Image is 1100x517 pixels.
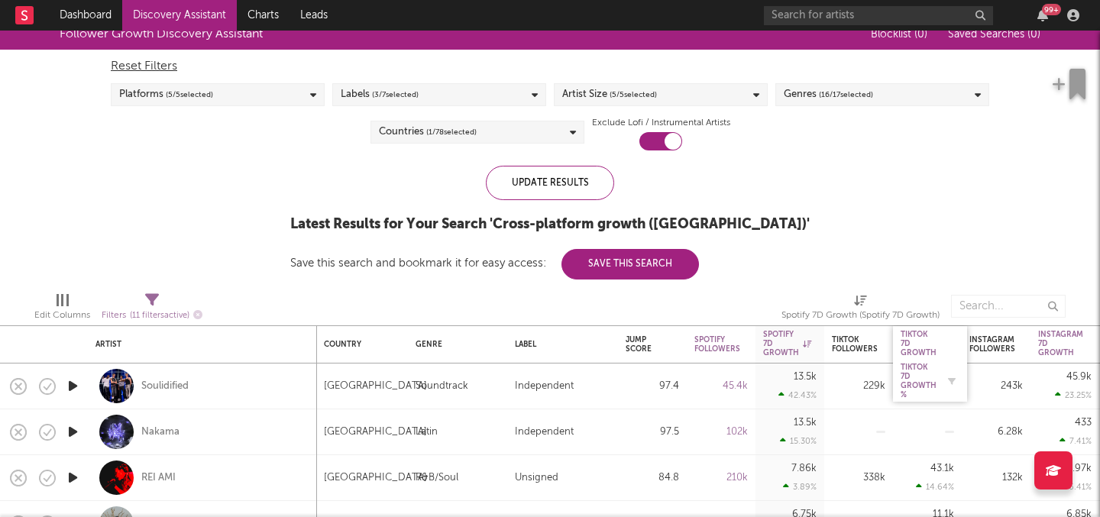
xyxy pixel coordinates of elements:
div: 97.5 [626,423,679,441]
button: Save This Search [561,249,699,280]
div: 45.4k [694,377,748,396]
div: Follower Growth Discovery Assistant [60,25,263,44]
span: ( 16 / 17 selected) [819,86,873,104]
span: Blocklist [871,29,927,40]
div: Countries [379,123,477,141]
div: Platforms [119,86,213,104]
input: Search for artists [764,6,993,25]
span: ( 3 / 7 selected) [372,86,419,104]
div: 99 + [1042,4,1061,15]
span: ( 0 ) [914,29,927,40]
label: Exclude Lofi / Instrumental Artists [592,114,730,132]
div: Edit Columns [34,306,90,325]
button: 99+ [1037,9,1048,21]
div: Artist [95,340,302,349]
div: Instagram Followers [969,335,1015,354]
div: Label [515,340,603,349]
div: Reset Filters [111,57,989,76]
div: Genre [416,340,492,349]
a: Nakama [141,425,180,439]
div: Country [324,340,393,349]
div: Filters(11 filters active) [102,287,202,331]
div: Tiktok 7D Growth [901,330,937,357]
span: ( 1 / 78 selected) [426,123,477,141]
div: 13.5k [794,372,817,382]
div: 23.25 % [1055,390,1092,400]
div: 45.9k [1066,372,1092,382]
a: Soulidified [141,380,189,393]
div: Spotify Followers [694,335,740,354]
div: 15.30 % [780,436,817,446]
input: Search... [951,295,1066,318]
div: 132k [969,469,1023,487]
button: Saved Searches (0) [943,28,1040,40]
div: Independent [515,377,574,396]
div: Genres [784,86,873,104]
div: 3.89 % [783,482,817,492]
div: Spotify 7D Growth (Spotify 7D Growth) [781,287,940,331]
div: 338k [832,469,885,487]
div: Tiktok 7D Growth % [901,363,937,399]
div: Unsigned [515,469,558,487]
div: [GEOGRAPHIC_DATA] [324,377,427,396]
div: [GEOGRAPHIC_DATA] [324,423,427,441]
div: R&B/Soul [416,469,458,487]
div: Jump Score [626,335,656,354]
div: Latest Results for Your Search ' Cross-platform growth ([GEOGRAPHIC_DATA]) ' [290,215,810,234]
div: Artist Size [562,86,657,104]
div: 42.43 % [778,390,817,400]
div: 43.1k [930,464,954,473]
div: Labels [341,86,419,104]
div: Tiktok Followers [832,335,878,354]
div: 84.8 [626,469,679,487]
div: 97.4 [626,377,679,396]
button: Filter by Tiktok 7D Growth % [944,373,959,389]
div: Soundtrack [416,377,468,396]
div: [GEOGRAPHIC_DATA] [324,469,427,487]
a: REI AMI [141,471,176,485]
div: Instagram 7D Growth [1038,330,1083,357]
div: 7.86k [791,464,817,473]
span: ( 0 ) [1027,29,1040,40]
div: 229k [832,377,885,396]
div: 6.28k [969,423,1023,441]
div: Independent [515,423,574,441]
span: Saved Searches [948,29,1040,40]
div: Spotify 7D Growth (Spotify 7D Growth) [781,306,940,325]
div: 433 [1075,418,1092,428]
div: 102k [694,423,748,441]
div: Update Results [486,166,614,200]
span: ( 5 / 5 selected) [610,86,657,104]
div: 210k [694,469,748,487]
span: ( 5 / 5 selected) [166,86,213,104]
div: 7.41 % [1060,436,1092,446]
div: 7.97k [1067,464,1092,473]
div: 13.5k [794,418,817,428]
div: 6.41 % [1059,482,1092,492]
div: Edit Columns [34,287,90,331]
div: Spotify 7D Growth [763,330,811,357]
span: ( 11 filters active) [130,312,189,320]
div: 243k [969,377,1023,396]
div: Filters [102,306,202,325]
div: Latin [416,423,438,441]
div: Save this search and bookmark it for easy access: [290,257,699,269]
div: 14.64 % [916,482,954,492]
